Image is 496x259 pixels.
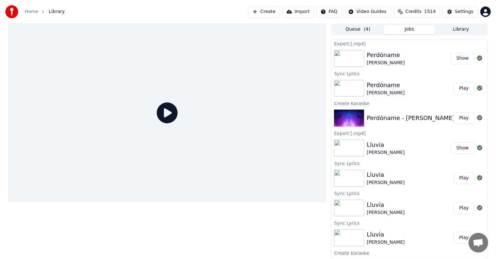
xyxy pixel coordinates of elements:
[331,189,487,197] div: Sync Lyrics
[367,209,405,216] div: [PERSON_NAME]
[435,25,487,34] button: Library
[454,83,474,94] button: Play
[331,129,487,137] div: Export [.mp4]
[454,202,474,214] button: Play
[316,6,342,18] button: FAQ
[367,230,405,239] div: Lluvia
[455,8,473,15] div: Settings
[344,6,391,18] button: Video Guides
[367,114,455,123] div: Perdóname - [PERSON_NAME]
[469,233,488,252] div: Chat abierto
[367,179,405,186] div: [PERSON_NAME]
[331,159,487,167] div: Sync Lyrics
[331,39,487,47] div: Export [.mp4]
[367,149,405,156] div: [PERSON_NAME]
[364,26,370,33] span: ( 4 )
[454,172,474,184] button: Play
[367,170,405,179] div: Lluvia
[332,25,384,34] button: Queue
[331,99,487,107] div: Create Karaoke
[454,112,474,124] button: Play
[5,5,18,18] img: youka
[443,6,478,18] button: Settings
[367,60,405,66] div: [PERSON_NAME]
[49,8,65,15] span: Library
[331,219,487,227] div: Sync Lyrics
[367,81,405,90] div: Perdóname
[25,8,38,15] a: Home
[424,8,436,15] span: 1514
[367,51,405,60] div: Perdóname
[406,8,422,15] span: Credits
[331,69,487,77] div: Sync Lyrics
[25,8,65,15] nav: breadcrumb
[393,6,440,18] button: Credits1514
[367,200,405,209] div: Lluvia
[451,142,474,154] button: Show
[282,6,314,18] button: Import
[451,53,474,64] button: Show
[367,90,405,96] div: [PERSON_NAME]
[367,140,405,149] div: Lluvia
[248,6,280,18] button: Create
[454,232,474,244] button: Play
[331,249,487,257] div: Create Karaoke
[367,239,405,246] div: [PERSON_NAME]
[384,25,435,34] button: Jobs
